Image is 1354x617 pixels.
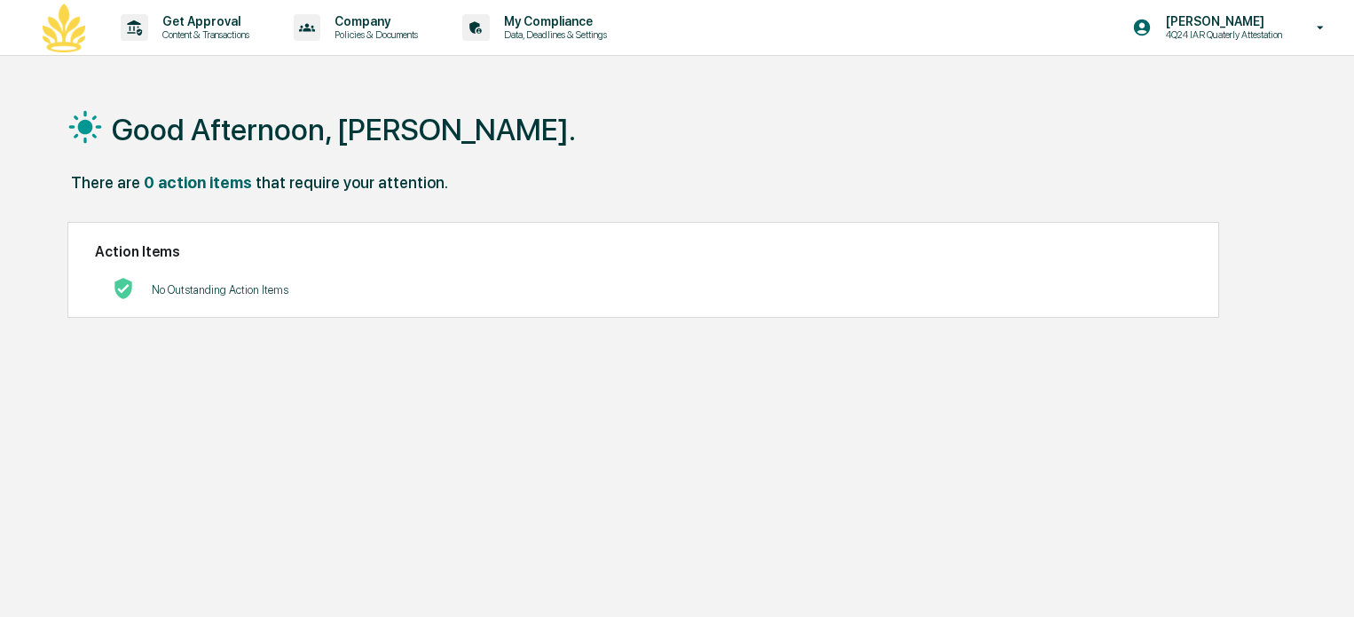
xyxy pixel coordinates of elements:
[43,4,85,52] img: logo
[148,28,258,41] p: Content & Transactions
[152,283,288,297] p: No Outstanding Action Items
[112,112,576,147] h1: Good Afternoon, [PERSON_NAME].
[95,243,1192,260] h2: Action Items
[144,173,252,192] div: 0 action items
[148,14,258,28] p: Get Approval
[1152,14,1291,28] p: [PERSON_NAME]
[320,14,427,28] p: Company
[113,278,134,299] img: No Actions logo
[490,28,616,41] p: Data, Deadlines & Settings
[490,14,616,28] p: My Compliance
[1152,28,1291,41] p: 4Q24 IAR Quaterly Attestation
[71,173,140,192] div: There are
[256,173,448,192] div: that require your attention.
[320,28,427,41] p: Policies & Documents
